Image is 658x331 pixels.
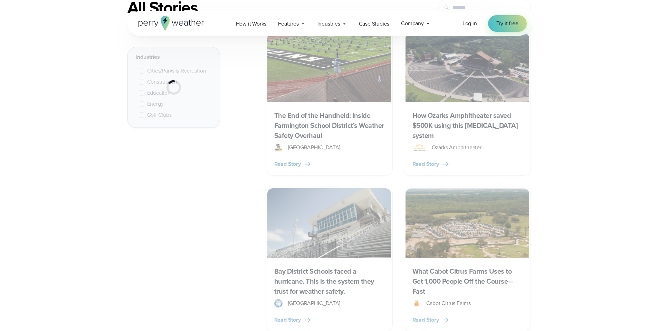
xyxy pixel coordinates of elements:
a: Try it free [488,15,527,32]
span: Features [278,20,298,28]
span: Company [401,19,424,28]
a: How it Works [230,17,273,31]
span: Log in [462,19,477,27]
span: How it Works [236,20,267,28]
span: Industries [317,20,340,28]
span: Case Studies [359,20,390,28]
a: Case Studies [353,17,395,31]
a: Log in [462,19,477,28]
span: Try it free [496,19,518,28]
